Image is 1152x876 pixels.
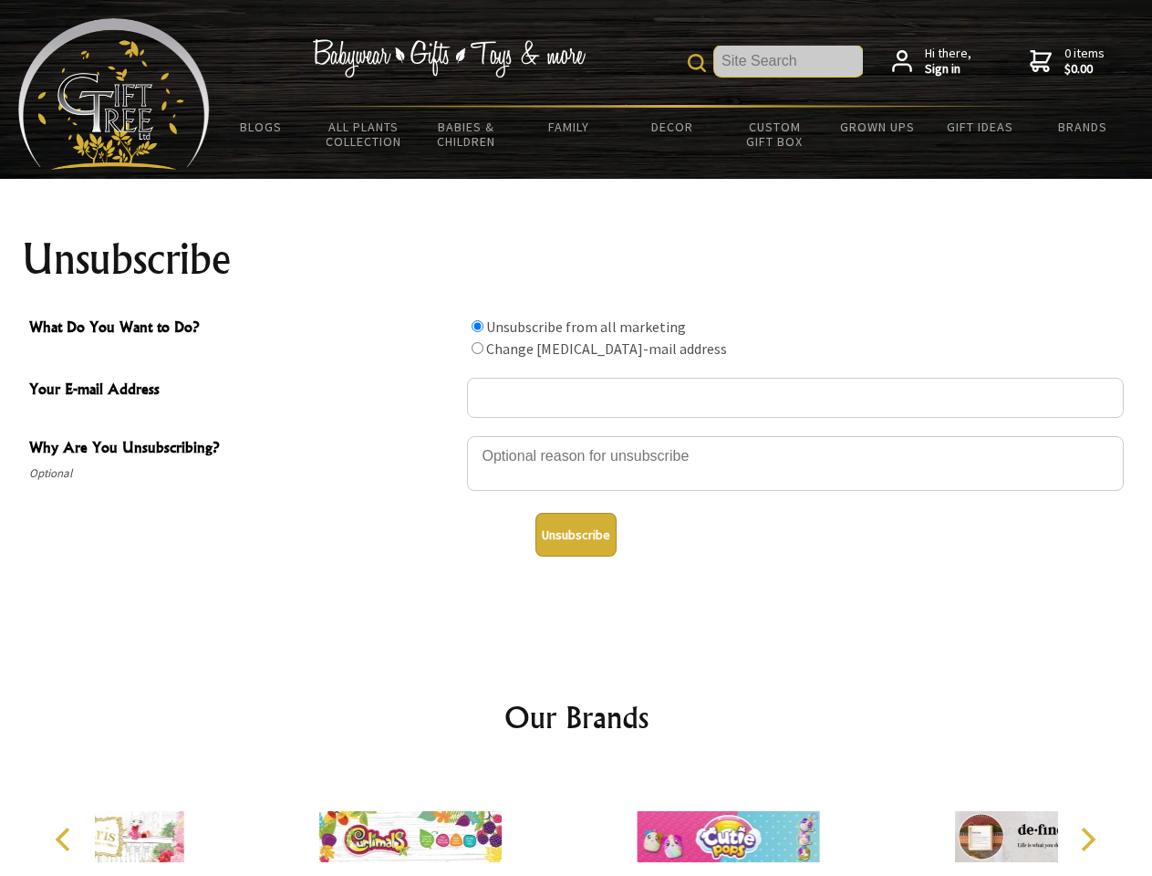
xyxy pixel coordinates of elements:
[29,436,458,463] span: Why Are You Unsubscribing?
[892,46,971,78] a: Hi there,Sign in
[1064,45,1105,78] span: 0 items
[825,108,929,146] a: Grown Ups
[925,61,971,78] strong: Sign in
[22,237,1131,281] h1: Unsubscribe
[415,108,518,161] a: Babies & Children
[486,318,686,336] label: Unsubscribe from all marketing
[1030,46,1105,78] a: 0 items$0.00
[472,320,483,332] input: What Do You Want to Do?
[1067,819,1107,860] button: Next
[535,513,617,557] button: Unsubscribe
[1032,108,1135,146] a: Brands
[518,108,621,146] a: Family
[18,18,210,170] img: Babyware - Gifts - Toys and more...
[723,108,826,161] a: Custom Gift Box
[929,108,1032,146] a: Gift Ideas
[486,339,727,358] label: Change [MEDICAL_DATA]-mail address
[29,463,458,485] span: Optional
[467,436,1124,491] textarea: Why Are You Unsubscribing?
[714,46,863,77] input: Site Search
[467,378,1124,418] input: Your E-mail Address
[620,108,723,146] a: Decor
[46,819,86,860] button: Previous
[312,39,586,78] img: Babywear - Gifts - Toys & more
[925,46,971,78] span: Hi there,
[1064,61,1105,78] strong: $0.00
[29,378,458,404] span: Your E-mail Address
[210,108,313,146] a: BLOGS
[313,108,416,161] a: All Plants Collection
[688,54,706,72] img: product search
[29,316,458,342] span: What Do You Want to Do?
[472,342,483,354] input: What Do You Want to Do?
[36,695,1116,739] h2: Our Brands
